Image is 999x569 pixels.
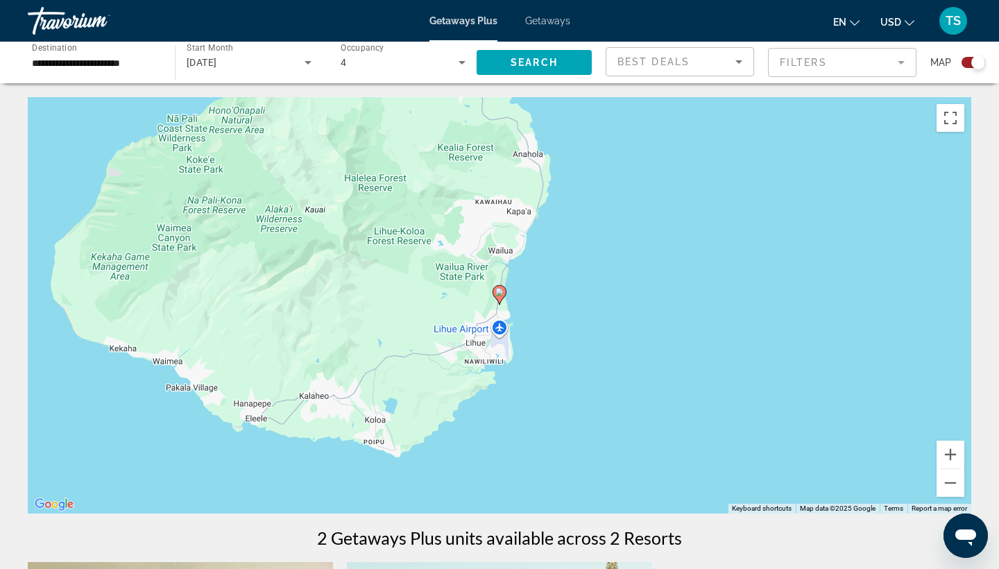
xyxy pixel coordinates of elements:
[884,504,903,512] a: Terms (opens in new tab)
[946,14,961,28] span: TS
[525,15,570,26] a: Getaways
[429,15,497,26] a: Getaways Plus
[833,17,846,28] span: en
[511,57,558,68] span: Search
[317,527,682,548] h1: 2 Getaways Plus units available across 2 Resorts
[31,495,77,513] img: Google
[187,43,233,53] span: Start Month
[341,57,346,68] span: 4
[32,42,77,52] span: Destination
[800,504,876,512] span: Map data ©2025 Google
[937,441,964,468] button: Zoom in
[617,53,742,70] mat-select: Sort by
[341,43,384,53] span: Occupancy
[880,17,901,28] span: USD
[937,104,964,132] button: Toggle fullscreen view
[187,57,217,68] span: [DATE]
[943,513,988,558] iframe: Button to launch messaging window
[617,56,690,67] span: Best Deals
[833,12,860,32] button: Change language
[31,495,77,513] a: Open this area in Google Maps (opens a new window)
[28,3,166,39] a: Travorium
[880,12,914,32] button: Change currency
[477,50,592,75] button: Search
[937,469,964,497] button: Zoom out
[935,6,971,35] button: User Menu
[732,504,792,513] button: Keyboard shortcuts
[930,53,951,72] span: Map
[768,47,916,78] button: Filter
[912,504,967,512] a: Report a map error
